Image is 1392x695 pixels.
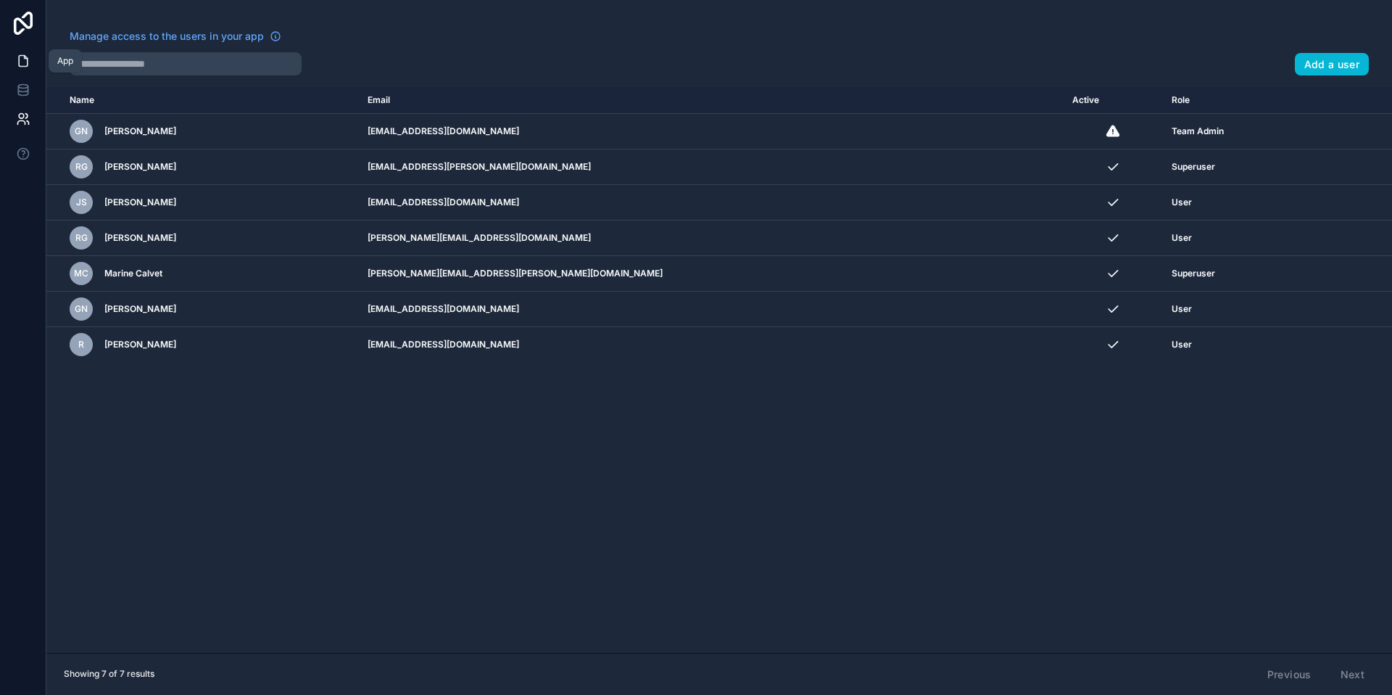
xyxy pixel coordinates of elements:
span: RG [75,232,88,244]
span: GN [75,303,88,315]
span: [PERSON_NAME] [104,161,176,173]
span: Superuser [1172,268,1215,279]
button: Add a user [1295,53,1370,76]
span: RG [75,161,88,173]
th: Name [46,87,359,114]
div: scrollable content [46,87,1392,653]
span: [PERSON_NAME] [104,339,176,350]
span: Marine Calvet [104,268,162,279]
span: User [1172,303,1192,315]
span: User [1172,339,1192,350]
td: [EMAIL_ADDRESS][DOMAIN_NAME] [359,327,1064,363]
td: [EMAIL_ADDRESS][DOMAIN_NAME] [359,185,1064,221]
span: [PERSON_NAME] [104,232,176,244]
span: User [1172,232,1192,244]
td: [EMAIL_ADDRESS][PERSON_NAME][DOMAIN_NAME] [359,149,1064,185]
span: [PERSON_NAME] [104,197,176,208]
span: Showing 7 of 7 results [64,668,154,680]
td: [EMAIL_ADDRESS][DOMAIN_NAME] [359,292,1064,327]
span: Team Admin [1172,126,1224,137]
a: Manage access to the users in your app [70,29,281,44]
span: Manage access to the users in your app [70,29,264,44]
span: JS [76,197,87,208]
span: [PERSON_NAME] [104,303,176,315]
span: R [78,339,84,350]
th: Role [1163,87,1319,114]
th: Active [1064,87,1164,114]
span: [PERSON_NAME] [104,126,176,137]
span: Superuser [1172,161,1215,173]
th: Email [359,87,1064,114]
span: MC [74,268,88,279]
td: [PERSON_NAME][EMAIL_ADDRESS][DOMAIN_NAME] [359,221,1064,256]
span: GN [75,126,88,137]
td: [EMAIL_ADDRESS][DOMAIN_NAME] [359,114,1064,149]
span: User [1172,197,1192,208]
div: App [57,55,73,67]
td: [PERSON_NAME][EMAIL_ADDRESS][PERSON_NAME][DOMAIN_NAME] [359,256,1064,292]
